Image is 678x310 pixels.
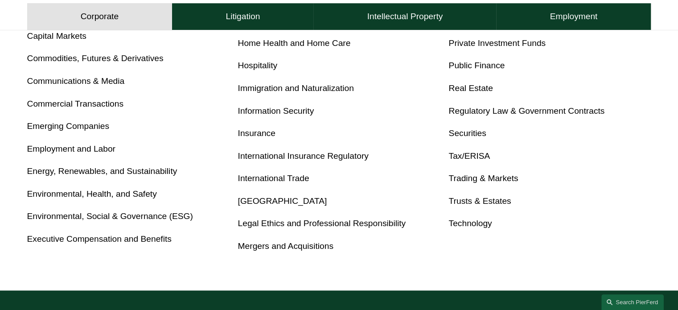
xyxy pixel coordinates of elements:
a: Mergers and Acquisitions [238,241,333,251]
a: Communications & Media [27,76,125,86]
a: Information Security [238,106,314,116]
a: Technology [448,219,492,228]
a: Insurance [238,128,275,138]
a: Environmental, Health, and Safety [27,189,157,198]
h4: Intellectual Property [367,12,443,22]
a: Executive Compensation and Benefits [27,234,172,244]
a: Regulatory Law & Government Contracts [448,106,604,116]
a: Trusts & Estates [448,196,511,206]
a: Hospitality [238,61,278,70]
a: Environmental, Social & Governance (ESG) [27,211,193,221]
a: Real Estate [448,83,493,93]
h4: Litigation [226,12,260,22]
a: Trading & Markets [448,174,518,183]
a: Capital Markets [27,31,86,41]
a: [GEOGRAPHIC_DATA] [238,196,327,206]
a: Energy, Renewables, and Sustainability [27,166,177,176]
a: Commercial Transactions [27,99,123,108]
h4: Employment [550,12,598,22]
a: International Insurance Regulatory [238,151,369,161]
a: Search this site [601,294,664,310]
a: Commodities, Futures & Derivatives [27,54,164,63]
a: Emerging Companies [27,121,110,131]
a: International Trade [238,174,309,183]
a: Securities [448,128,486,138]
a: Private Investment Funds [448,38,546,48]
a: Public Finance [448,61,505,70]
a: Immigration and Naturalization [238,83,354,93]
h4: Corporate [81,12,119,22]
a: Employment and Labor [27,144,115,153]
a: Legal Ethics and Professional Responsibility [238,219,406,228]
a: Home Health and Home Care [238,38,351,48]
a: Tax/ERISA [448,151,490,161]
